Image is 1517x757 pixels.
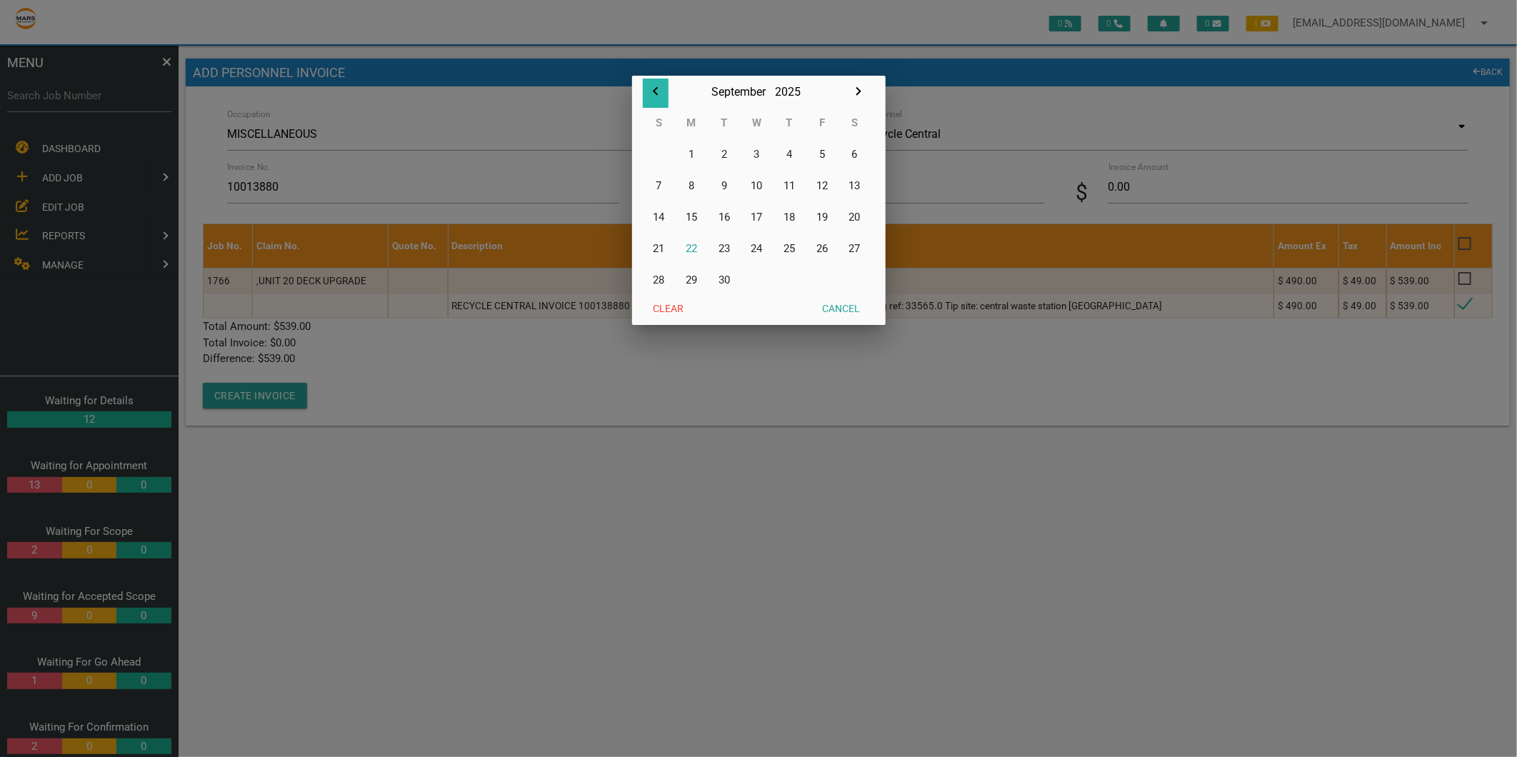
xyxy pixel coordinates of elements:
button: 20 [838,201,871,233]
button: 8 [675,170,708,201]
button: 13 [838,170,871,201]
button: 17 [741,201,773,233]
button: 25 [773,233,806,264]
abbr: Monday [687,116,696,129]
abbr: Thursday [786,116,793,129]
button: 19 [806,201,838,233]
abbr: Wednesday [752,116,761,129]
button: 22 [675,233,708,264]
abbr: Saturday [851,116,858,129]
button: 6 [838,139,871,170]
button: 2 [708,139,741,170]
button: 24 [741,233,773,264]
abbr: Tuesday [721,116,727,129]
button: 5 [806,139,838,170]
button: 23 [708,233,741,264]
button: 30 [708,264,741,296]
button: 29 [675,264,708,296]
button: 12 [806,170,838,201]
button: 14 [643,201,676,233]
button: Cancel [812,296,871,321]
button: 27 [838,233,871,264]
button: 18 [773,201,806,233]
button: 26 [806,233,838,264]
button: Clear [643,296,695,321]
button: 15 [675,201,708,233]
button: 16 [708,201,741,233]
button: 21 [643,233,676,264]
button: 11 [773,170,806,201]
abbr: Sunday [656,116,662,129]
button: 3 [741,139,773,170]
button: 4 [773,139,806,170]
button: 10 [741,170,773,201]
button: 7 [643,170,676,201]
button: 1 [675,139,708,170]
abbr: Friday [819,116,825,129]
button: 9 [708,170,741,201]
button: 28 [643,264,676,296]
